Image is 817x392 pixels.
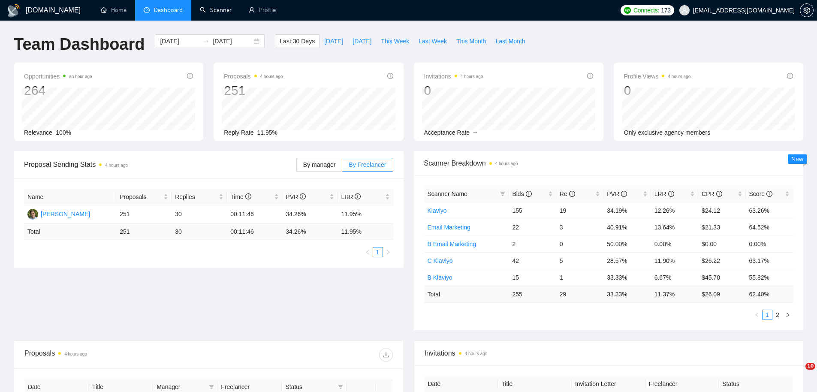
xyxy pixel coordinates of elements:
[27,210,90,217] a: FP[PERSON_NAME]
[509,286,556,302] td: 255
[788,363,808,383] iframe: Intercom live chat
[172,205,227,223] td: 30
[428,274,452,281] a: B Klaviyo
[509,252,556,269] td: 42
[24,82,92,99] div: 264
[419,36,447,46] span: Last Week
[498,187,507,200] span: filter
[746,235,793,252] td: 0.00%
[213,36,252,46] input: End date
[249,6,276,14] a: userProfile
[603,219,651,235] td: 40.91%
[746,252,793,269] td: 63.17%
[668,191,674,197] span: info-circle
[749,190,772,197] span: Score
[654,190,674,197] span: LRR
[556,202,603,219] td: 19
[556,219,603,235] td: 3
[7,4,21,18] img: logo
[698,202,745,219] td: $24.12
[224,82,283,99] div: 251
[716,191,722,197] span: info-circle
[651,202,698,219] td: 12.26%
[209,384,214,389] span: filter
[424,286,509,302] td: Total
[187,73,193,79] span: info-circle
[746,286,793,302] td: 62.40 %
[157,382,205,392] span: Manager
[746,202,793,219] td: 63.26%
[603,202,651,219] td: 34.19%
[64,352,87,356] time: 4 hours ago
[763,310,772,320] a: 1
[227,223,282,240] td: 00:11:46
[24,189,116,205] th: Name
[603,252,651,269] td: 28.57%
[509,202,556,219] td: 155
[772,310,783,320] li: 2
[461,74,483,79] time: 4 hours ago
[56,129,71,136] span: 100%
[633,6,659,15] span: Connects:
[624,129,711,136] span: Only exclusive agency members
[424,71,483,81] span: Invitations
[603,235,651,252] td: 50.00%
[282,223,338,240] td: 34.26 %
[428,224,470,231] a: Email Marketing
[338,205,393,223] td: 11.95%
[752,310,762,320] button: left
[651,235,698,252] td: 0.00%
[624,7,631,14] img: upwork-logo.png
[603,269,651,286] td: 33.33%
[260,74,283,79] time: 4 hours ago
[587,73,593,79] span: info-circle
[380,351,392,358] span: download
[495,36,525,46] span: Last Month
[285,382,334,392] span: Status
[651,269,698,286] td: 6.67%
[362,247,373,257] li: Previous Page
[172,223,227,240] td: 30
[116,223,172,240] td: 251
[69,74,92,79] time: an hour ago
[202,38,209,45] span: swap-right
[785,312,790,317] span: right
[230,193,251,200] span: Time
[698,269,745,286] td: $45.70
[348,34,376,48] button: [DATE]
[805,363,815,370] span: 10
[651,219,698,235] td: 13.64%
[603,286,651,302] td: 33.33 %
[373,247,383,257] a: 1
[607,190,627,197] span: PVR
[144,7,150,13] span: dashboard
[257,129,277,136] span: 11.95%
[353,36,371,46] span: [DATE]
[556,235,603,252] td: 0
[698,286,745,302] td: $ 26.09
[280,36,315,46] span: Last 30 Days
[560,190,575,197] span: Re
[275,34,320,48] button: Last 30 Days
[381,36,409,46] span: This Week
[160,36,199,46] input: Start date
[373,247,383,257] li: 1
[752,310,762,320] li: Previous Page
[365,250,370,255] span: left
[698,235,745,252] td: $0.00
[320,34,348,48] button: [DATE]
[512,190,531,197] span: Bids
[800,7,814,14] a: setting
[651,252,698,269] td: 11.90%
[349,161,386,168] span: By Freelancer
[300,193,306,199] span: info-circle
[791,156,803,163] span: New
[452,34,491,48] button: This Month
[175,192,217,202] span: Replies
[362,247,373,257] button: left
[428,241,476,247] a: B Email Marketing
[783,310,793,320] button: right
[14,34,145,54] h1: Team Dashboard
[556,269,603,286] td: 1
